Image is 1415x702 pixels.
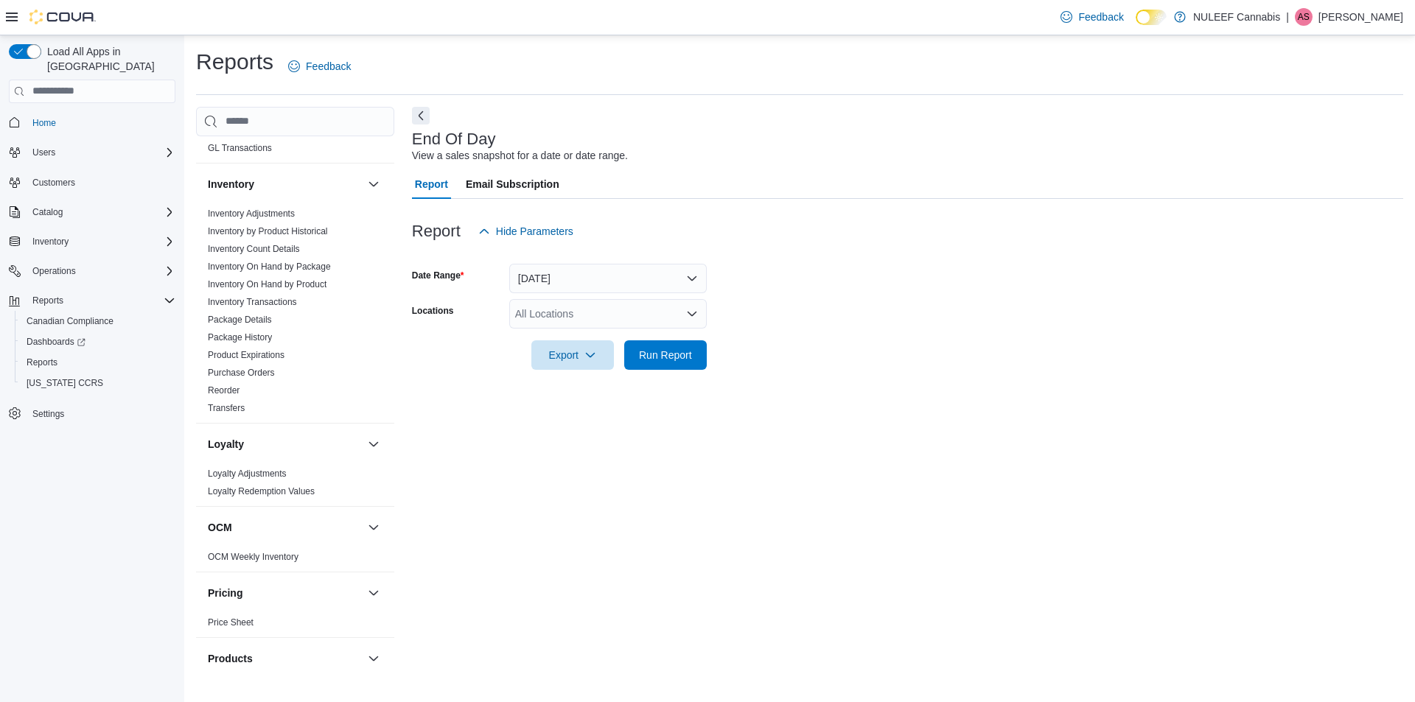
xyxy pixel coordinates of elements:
[27,377,103,389] span: [US_STATE] CCRS
[27,114,62,132] a: Home
[208,651,253,666] h3: Products
[282,52,357,81] a: Feedback
[365,650,382,667] button: Products
[3,261,181,281] button: Operations
[365,519,382,536] button: OCM
[686,308,698,320] button: Open list of options
[27,405,70,423] a: Settings
[208,177,362,192] button: Inventory
[3,202,181,222] button: Catalog
[412,107,430,124] button: Next
[196,205,394,423] div: Inventory
[208,243,300,255] span: Inventory Count Details
[29,10,96,24] img: Cova
[412,130,496,148] h3: End Of Day
[9,106,175,463] nav: Complex example
[21,333,91,351] a: Dashboards
[1298,8,1310,26] span: AS
[208,551,298,563] span: OCM Weekly Inventory
[208,278,326,290] span: Inventory On Hand by Product
[27,144,175,161] span: Users
[3,290,181,311] button: Reports
[415,169,448,199] span: Report
[208,403,245,413] a: Transfers
[3,231,181,252] button: Inventory
[15,331,181,352] a: Dashboards
[27,292,175,309] span: Reports
[365,584,382,602] button: Pricing
[15,311,181,331] button: Canadian Compliance
[531,340,614,370] button: Export
[21,374,175,392] span: Washington CCRS
[365,435,382,453] button: Loyalty
[208,367,275,379] span: Purchase Orders
[208,349,284,361] span: Product Expirations
[32,206,63,218] span: Catalog
[208,402,245,414] span: Transfers
[639,348,692,362] span: Run Report
[208,385,240,396] span: Reorder
[208,331,272,343] span: Package History
[3,142,181,163] button: Users
[27,203,69,221] button: Catalog
[412,222,461,240] h3: Report
[27,292,69,309] button: Reports
[27,203,175,221] span: Catalog
[196,47,273,77] h1: Reports
[208,315,272,325] a: Package Details
[208,552,298,562] a: OCM Weekly Inventory
[196,614,394,637] div: Pricing
[27,315,113,327] span: Canadian Compliance
[208,226,328,236] a: Inventory by Product Historical
[27,173,175,192] span: Customers
[208,586,362,600] button: Pricing
[1295,8,1313,26] div: Aram Shojaei
[208,350,284,360] a: Product Expirations
[3,402,181,424] button: Settings
[1286,8,1289,26] p: |
[32,117,56,129] span: Home
[21,312,175,330] span: Canadian Compliance
[1055,2,1129,32] a: Feedback
[208,296,297,308] span: Inventory Transactions
[208,520,362,535] button: OCM
[412,305,454,317] label: Locations
[208,208,295,219] a: Inventory Adjustments
[1136,25,1136,26] span: Dark Mode
[208,368,275,378] a: Purchase Orders
[196,122,394,163] div: Finance
[208,485,315,497] span: Loyalty Redemption Values
[208,143,272,153] a: GL Transactions
[208,520,232,535] h3: OCM
[27,262,175,280] span: Operations
[196,548,394,572] div: OCM
[27,144,61,161] button: Users
[27,113,175,132] span: Home
[208,486,315,496] a: Loyalty Redemption Values
[27,174,81,192] a: Customers
[21,354,63,371] a: Reports
[32,177,75,189] span: Customers
[27,357,57,368] span: Reports
[1318,8,1403,26] p: [PERSON_NAME]
[27,262,82,280] button: Operations
[412,270,464,281] label: Date Range
[509,264,707,293] button: [DATE]
[208,208,295,220] span: Inventory Adjustments
[496,224,573,239] span: Hide Parameters
[208,262,331,272] a: Inventory On Hand by Package
[32,236,69,248] span: Inventory
[412,148,628,164] div: View a sales snapshot for a date or date range.
[32,408,64,420] span: Settings
[3,172,181,193] button: Customers
[208,437,244,452] h3: Loyalty
[472,217,579,246] button: Hide Parameters
[208,314,272,326] span: Package Details
[1136,10,1167,25] input: Dark Mode
[208,586,242,600] h3: Pricing
[208,617,254,628] span: Price Sheet
[540,340,605,370] span: Export
[27,404,175,422] span: Settings
[208,142,272,154] span: GL Transactions
[306,59,351,74] span: Feedback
